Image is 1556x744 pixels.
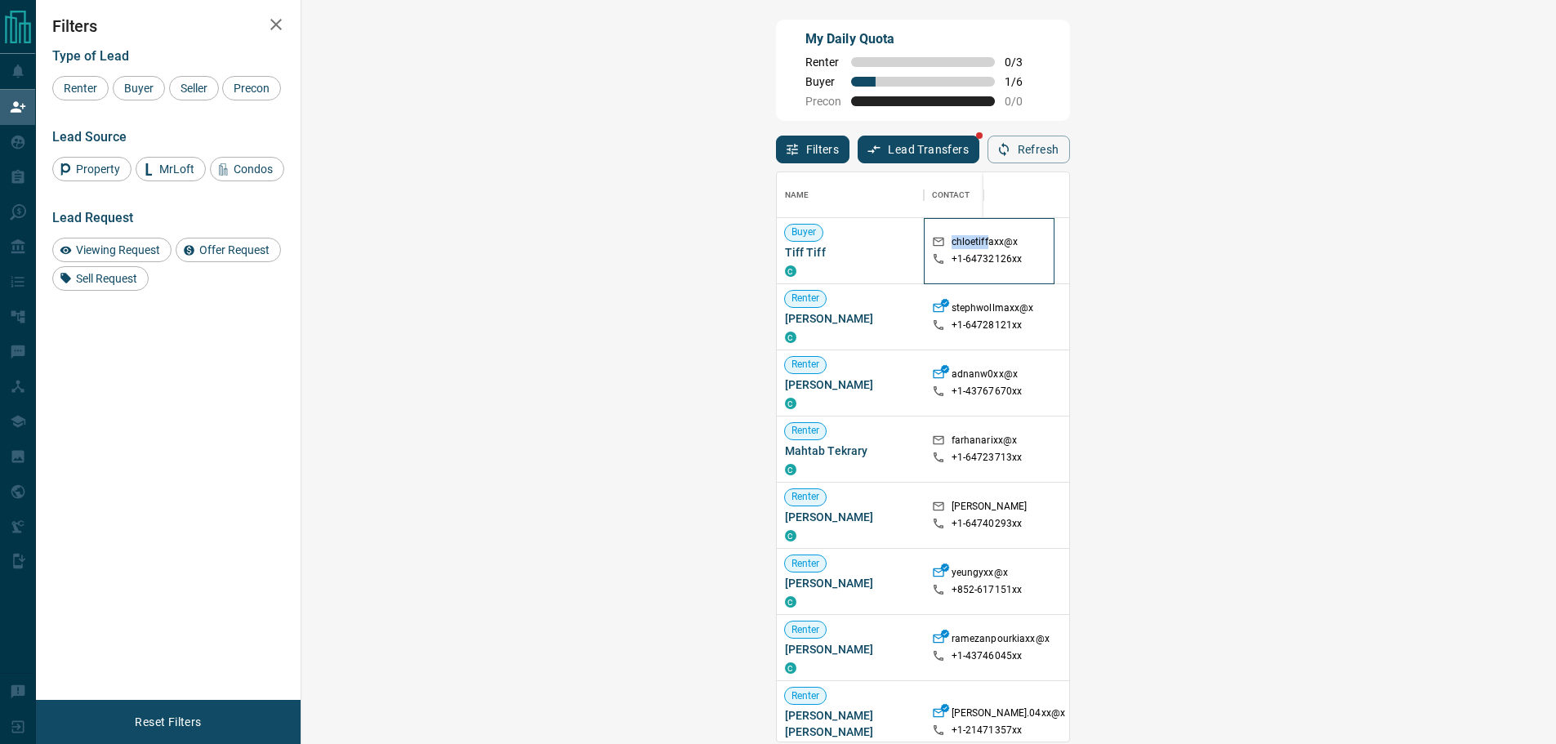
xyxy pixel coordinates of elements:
span: Renter [785,358,827,372]
span: Property [70,163,126,176]
span: Buyer [805,75,841,88]
span: Lead Request [52,210,133,225]
div: Buyer [113,76,165,100]
div: condos.ca [785,662,796,674]
div: Property [52,157,132,181]
p: +1- 64740293xx [952,517,1023,531]
div: Name [785,172,809,218]
span: 0 / 3 [1005,56,1041,69]
div: Name [777,172,924,218]
span: Viewing Request [70,243,166,256]
p: +1- 64732126xx [952,252,1023,266]
button: Filters [776,136,850,163]
span: Renter [785,557,827,571]
p: [PERSON_NAME] [952,500,1028,517]
p: [PERSON_NAME].04xx@x [952,706,1066,724]
span: Renter [785,689,827,703]
span: [PERSON_NAME] [785,641,916,657]
p: +1- 43767670xx [952,385,1023,399]
span: Tiff Tiff [785,244,916,261]
span: Renter [785,292,827,305]
span: Precon [805,95,841,108]
p: ramezanpourkiaxx@x [952,632,1050,649]
h2: Filters [52,16,284,36]
span: [PERSON_NAME] [785,509,916,525]
div: Renter [52,76,109,100]
span: [PERSON_NAME] [785,376,916,393]
p: stephwollmaxx@x [952,301,1034,319]
span: Precon [228,82,275,95]
p: +1- 21471357xx [952,724,1023,737]
div: condos.ca [785,398,796,409]
p: +852- 617151xx [952,583,1023,597]
div: Precon [222,76,281,100]
div: Viewing Request [52,238,172,262]
span: Type of Lead [52,48,129,64]
p: +1- 64723713xx [952,451,1023,465]
p: yeungyxx@x [952,566,1008,583]
div: MrLoft [136,157,206,181]
span: Renter [805,56,841,69]
button: Refresh [988,136,1070,163]
p: adnanw0xx@x [952,368,1018,385]
p: +1- 43746045xx [952,649,1023,663]
span: Renter [785,424,827,438]
div: Contact [932,172,970,218]
div: condos.ca [785,596,796,608]
div: condos.ca [785,464,796,475]
span: Mahtab Tekrary [785,443,916,459]
button: Reset Filters [124,708,212,736]
span: Renter [785,490,827,504]
p: farhanarixx@x [952,434,1018,451]
div: condos.ca [785,530,796,541]
p: My Daily Quota [805,29,1041,49]
span: Buyer [118,82,159,95]
div: Seller [169,76,219,100]
div: condos.ca [785,332,796,343]
div: Sell Request [52,266,149,291]
div: Condos [210,157,284,181]
span: Seller [175,82,213,95]
span: [PERSON_NAME] [785,575,916,591]
span: Sell Request [70,272,143,285]
span: Offer Request [194,243,275,256]
span: Buyer [785,225,823,239]
span: [PERSON_NAME] [785,310,916,327]
span: Lead Source [52,129,127,145]
div: Offer Request [176,238,281,262]
span: Renter [785,623,827,637]
span: Condos [228,163,279,176]
div: condos.ca [785,265,796,277]
p: chloetiffaxx@x [952,235,1019,252]
p: +1- 64728121xx [952,319,1023,332]
span: MrLoft [154,163,200,176]
span: [PERSON_NAME] [PERSON_NAME] [785,707,916,740]
button: Lead Transfers [858,136,979,163]
span: Renter [58,82,103,95]
span: 0 / 0 [1005,95,1041,108]
span: 1 / 6 [1005,75,1041,88]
